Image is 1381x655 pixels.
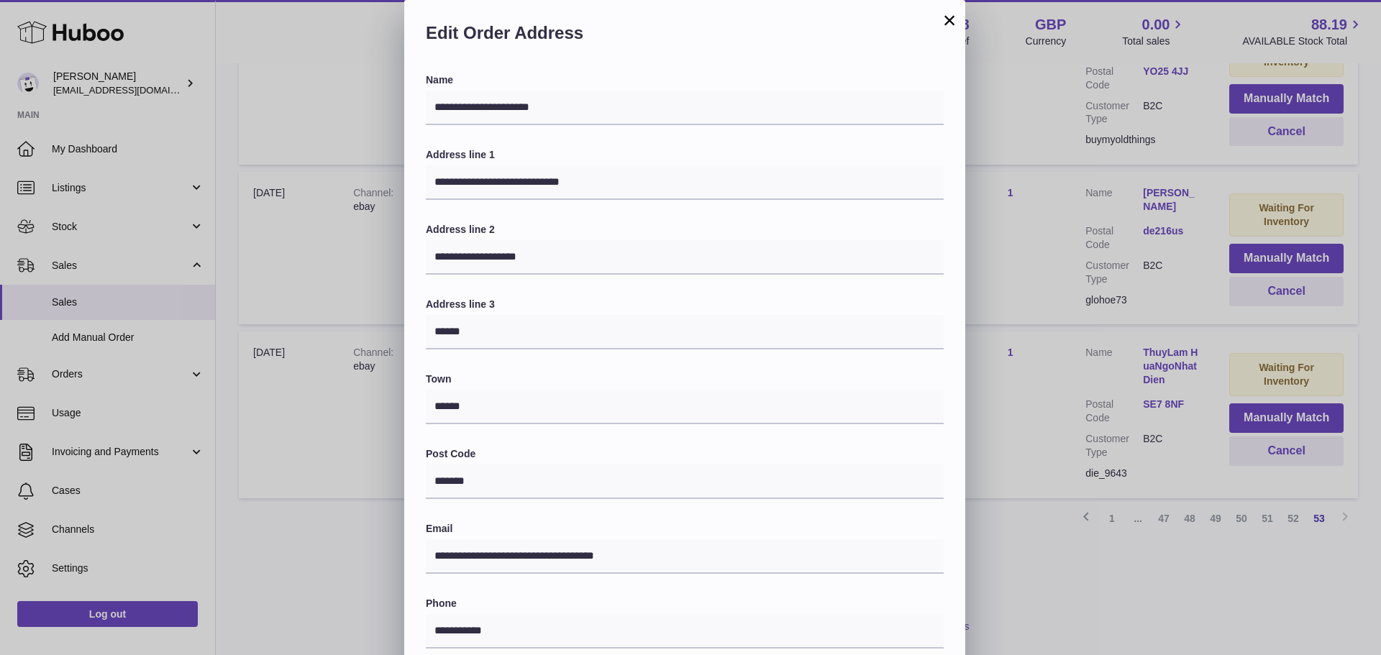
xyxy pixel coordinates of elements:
[426,73,944,87] label: Name
[426,372,944,386] label: Town
[426,522,944,536] label: Email
[426,223,944,237] label: Address line 2
[426,597,944,610] label: Phone
[426,447,944,461] label: Post Code
[426,298,944,311] label: Address line 3
[941,12,958,29] button: ×
[426,148,944,162] label: Address line 1
[426,22,944,52] h2: Edit Order Address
